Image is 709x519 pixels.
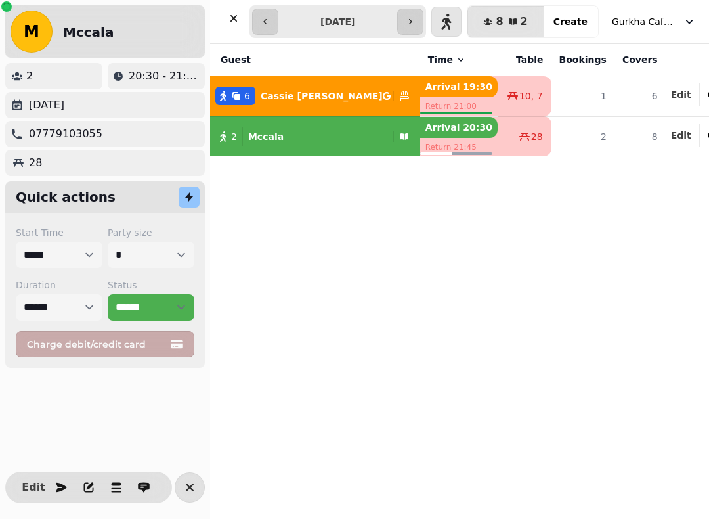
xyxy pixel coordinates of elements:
[129,68,200,84] p: 20:30 - 21:45
[63,23,114,41] h2: Mccala
[614,116,666,156] td: 8
[24,24,39,39] span: M
[261,89,383,102] p: Cassie [PERSON_NAME]
[16,279,102,292] label: Duration
[16,226,102,239] label: Start Time
[671,90,691,99] span: Edit
[420,138,498,156] p: Return 21:45
[614,76,666,117] td: 6
[543,6,598,37] button: Create
[614,44,666,76] th: Covers
[248,130,284,143] p: Mccala
[420,97,498,116] p: Return 21:00
[420,76,498,97] p: Arrival 19:30
[210,80,420,112] button: 6Cassie [PERSON_NAME]
[108,226,194,239] label: Party size
[551,76,614,117] td: 1
[210,44,420,76] th: Guest
[29,155,42,171] p: 28
[26,482,41,493] span: Edit
[496,16,503,27] span: 8
[531,130,543,143] span: 28
[671,129,691,142] button: Edit
[612,15,677,28] span: Gurkha Cafe & Restauarant
[16,188,116,206] h2: Quick actions
[244,89,250,102] span: 6
[551,44,614,76] th: Bookings
[29,97,64,113] p: [DATE]
[20,474,47,501] button: Edit
[521,16,528,27] span: 2
[210,121,420,152] button: 2Mccala
[604,10,704,34] button: Gurkha Cafe & Restauarant
[671,88,691,101] button: Edit
[671,131,691,140] span: Edit
[27,340,167,349] span: Charge debit/credit card
[467,6,543,37] button: 82
[428,53,453,66] span: Time
[231,130,237,143] span: 2
[26,68,33,84] p: 2
[420,117,498,138] p: Arrival 20:30
[551,116,614,156] td: 2
[428,53,466,66] button: Time
[16,331,194,357] button: Charge debit/credit card
[29,126,102,142] p: 07779103055
[498,44,551,76] th: Table
[519,89,543,102] span: 10, 7
[553,17,588,26] span: Create
[108,279,194,292] label: Status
